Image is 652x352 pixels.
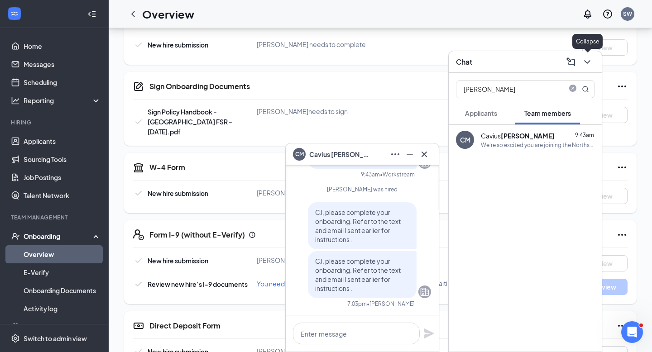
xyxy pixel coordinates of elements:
span: [PERSON_NAME] needs to complete [257,256,366,264]
svg: Company [419,286,430,297]
span: CJ, please complete your onboarding. Refer to the text and email I sent earlier for instructions . [315,208,401,243]
span: • Workstream [380,171,415,178]
span: Team members [524,109,571,117]
svg: CompanyDocumentIcon [133,81,144,92]
span: New hire submission [148,257,208,265]
a: Activity log [24,300,101,318]
svg: Ellipses [617,229,628,240]
a: Messages [24,55,101,73]
h3: Chat [456,57,472,67]
svg: MagnifyingGlass [582,86,589,93]
svg: Plane [423,328,434,339]
h5: Form I-9 (without E-Verify) [149,230,245,240]
button: Review [582,279,628,295]
a: Home [24,37,101,55]
svg: ChevronLeft [128,9,139,19]
a: E-Verify [24,263,101,281]
span: New hire submission [148,41,208,49]
span: Sign Policy Handbook - [GEOGRAPHIC_DATA] FSR - [DATE].pdf [148,108,232,136]
span: New hire submission [148,189,208,197]
button: Minimize [403,147,417,162]
div: Onboarding [24,232,93,241]
svg: Cross [419,149,430,160]
svg: DirectDepositIcon [133,320,144,331]
button: View [582,107,628,123]
span: [PERSON_NAME] needs to complete [257,189,366,197]
span: Cavius [PERSON_NAME] [309,149,373,159]
span: close-circle [567,85,578,92]
div: SW [623,10,632,18]
div: [PERSON_NAME] was hired [293,186,431,193]
span: You need to complete [257,280,322,288]
div: 7:03pm [347,300,367,308]
a: Talent Network [24,186,101,205]
svg: Collapse [87,10,96,19]
a: Job Postings [24,168,101,186]
div: We're so excited you are joining the Northshore Town Center [DEMOGRAPHIC_DATA]-fil-Ateam ! Do you... [481,141,594,149]
div: Hiring [11,119,99,126]
svg: Checkmark [133,279,144,290]
a: Onboarding Documents [24,281,101,300]
button: View [582,188,628,204]
h5: Sign Onboarding Documents [149,81,250,91]
span: CJ, please complete your onboarding. Refer to the text and email I sent earlier for instructions . [315,257,401,292]
button: View [582,255,628,271]
svg: Minimize [404,149,415,160]
span: Review new hire’s I-9 documents [148,280,248,288]
div: Reporting [24,96,101,105]
button: View [582,39,628,56]
button: Cross [417,147,431,162]
iframe: Intercom live chat [621,321,643,343]
svg: TaxGovernmentIcon [133,162,144,173]
h5: Direct Deposit Form [149,321,221,331]
button: ChevronDown [580,55,594,69]
span: close-circle [567,85,578,94]
svg: Checkmark [133,116,144,127]
span: • [PERSON_NAME] [367,300,415,308]
span: [PERSON_NAME] needs to complete [257,40,366,48]
b: [PERSON_NAME] [501,132,555,140]
svg: WorkstreamLogo [10,9,19,18]
svg: Checkmark [133,255,144,266]
svg: ComposeMessage [566,57,576,67]
svg: Ellipses [617,320,628,331]
svg: Ellipses [617,81,628,92]
svg: Checkmark [133,188,144,199]
div: Collapse [572,34,603,49]
a: Team [24,318,101,336]
button: Ellipses [388,147,403,162]
svg: Ellipses [617,162,628,173]
svg: Notifications [582,9,593,19]
h5: W-4 Form [149,162,185,172]
svg: Info [249,231,256,238]
svg: QuestionInfo [602,9,613,19]
a: Sourcing Tools [24,150,101,168]
div: Switch to admin view [24,334,87,343]
div: Cavius [481,131,555,140]
svg: Settings [11,334,20,343]
a: Applicants [24,132,101,150]
h1: Overview [142,6,194,22]
div: CM [460,135,470,144]
svg: ChevronDown [582,57,593,67]
svg: UserCheck [11,232,20,241]
a: Overview [24,245,101,263]
div: Team Management [11,214,99,221]
svg: Analysis [11,96,20,105]
div: 9:43am [361,171,380,178]
svg: Ellipses [390,149,401,160]
input: Search team member [456,81,564,98]
a: Scheduling [24,73,101,91]
span: Applicants [465,109,497,117]
div: [PERSON_NAME] needs to sign [257,107,422,116]
button: ComposeMessage [564,55,578,69]
svg: Checkmark [133,39,144,50]
span: 9:43am [575,132,594,138]
svg: FormI9EVerifyIcon [133,229,144,240]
